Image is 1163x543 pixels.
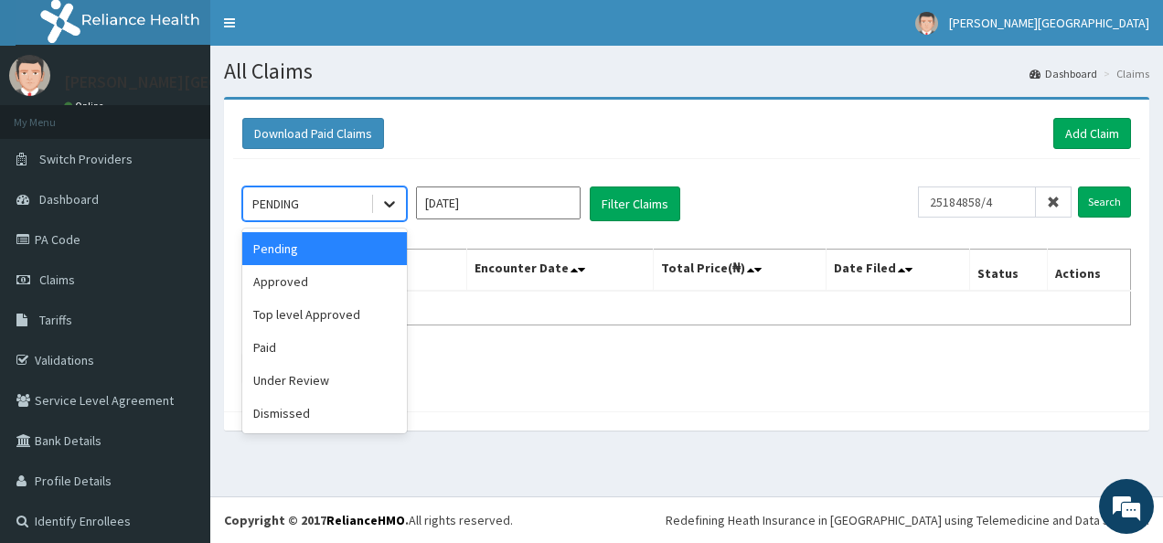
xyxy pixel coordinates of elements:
[416,186,581,219] input: Select Month and Year
[1030,66,1097,81] a: Dashboard
[242,397,407,430] div: Dismissed
[666,511,1149,529] div: Redefining Heath Insurance in [GEOGRAPHIC_DATA] using Telemedicine and Data Science!
[34,91,74,137] img: d_794563401_company_1708531726252_794563401
[64,100,108,112] a: Online
[242,298,407,331] div: Top level Approved
[1099,66,1149,81] li: Claims
[242,265,407,298] div: Approved
[252,195,299,213] div: PENDING
[242,364,407,397] div: Under Review
[210,496,1163,543] footer: All rights reserved.
[106,158,252,343] span: We're online!
[300,9,344,53] div: Minimize live chat window
[466,250,653,292] th: Encounter Date
[326,512,405,528] a: RelianceHMO
[39,151,133,167] span: Switch Providers
[39,271,75,288] span: Claims
[242,118,384,149] button: Download Paid Claims
[915,12,938,35] img: User Image
[1078,186,1131,218] input: Search
[9,55,50,96] img: User Image
[1053,118,1131,149] a: Add Claim
[949,15,1149,31] span: [PERSON_NAME][GEOGRAPHIC_DATA]
[590,186,680,221] button: Filter Claims
[95,102,307,126] div: Chat with us now
[242,232,407,265] div: Pending
[224,512,409,528] strong: Copyright © 2017 .
[1047,250,1130,292] th: Actions
[39,312,72,328] span: Tariffs
[970,250,1047,292] th: Status
[9,355,348,419] textarea: Type your message and hit 'Enter'
[64,74,335,90] p: [PERSON_NAME][GEOGRAPHIC_DATA]
[224,59,1149,83] h1: All Claims
[654,250,827,292] th: Total Price(₦)
[827,250,970,292] th: Date Filed
[918,186,1036,218] input: Search by HMO ID
[39,191,99,208] span: Dashboard
[242,331,407,364] div: Paid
